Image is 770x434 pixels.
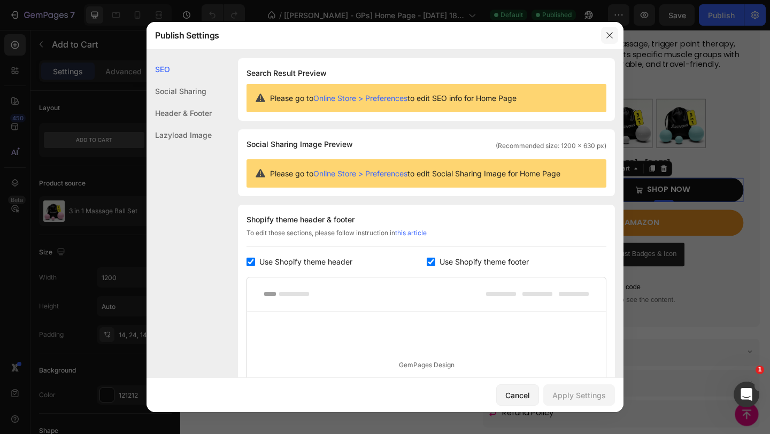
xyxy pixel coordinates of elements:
[439,238,540,249] div: SEOAnt ‑ Trust Badges & Icon
[350,376,438,391] p: shipping information
[543,384,615,406] button: Apply Settings
[373,161,402,186] input: quantity
[313,169,407,178] a: Online Store > Preferences
[734,382,759,407] iframe: Intercom live chat
[496,141,606,151] span: (Recommended size: 1200 x 630 px)
[508,168,555,180] div: shop now
[552,390,606,401] div: Apply Settings
[247,312,606,419] div: GemPages Design
[147,80,212,102] div: Social Sharing
[439,161,613,187] button: shop now
[313,94,407,103] a: Online Store > Preferences
[345,53,401,71] legend: Colour: Pink
[350,342,418,358] p: benefits for you
[247,138,353,151] span: Social Sharing Image Preview
[345,288,613,299] span: Publish the page to see the content.
[247,67,606,80] h1: Search Result Preview
[505,390,530,401] div: Cancel
[402,161,430,186] button: increment
[418,238,430,251] img: CMOhyp-BrocDEAE=.png
[469,139,533,150] span: [DATE] - [DATE]
[496,384,539,406] button: Cancel
[450,202,521,218] p: BUY ON AMAZON
[440,255,529,268] span: Use Shopify theme footer
[247,228,606,247] div: To edit those sections, please follow instruction in
[756,366,764,374] span: 1
[247,213,606,226] div: Shopify theme header & footer
[147,21,596,49] div: Publish Settings
[147,58,212,80] div: SEO
[345,196,613,224] a: BUY ON AMAZON
[452,146,491,156] div: Add to Cart
[147,102,212,124] div: Header & Footer
[409,231,549,257] button: SEOAnt ‑ Trust Badges & Icon
[147,124,212,146] div: Lazyload Image
[270,92,517,104] span: Please go to to edit SEO info for Home Page
[345,273,613,286] span: Custom code
[259,255,352,268] span: Use Shopify theme header
[270,168,560,179] span: Please go to to edit Social Sharing Image for Home Page
[345,161,373,186] button: decrement
[395,229,427,237] a: this article
[367,139,467,150] span: Estimate delivery between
